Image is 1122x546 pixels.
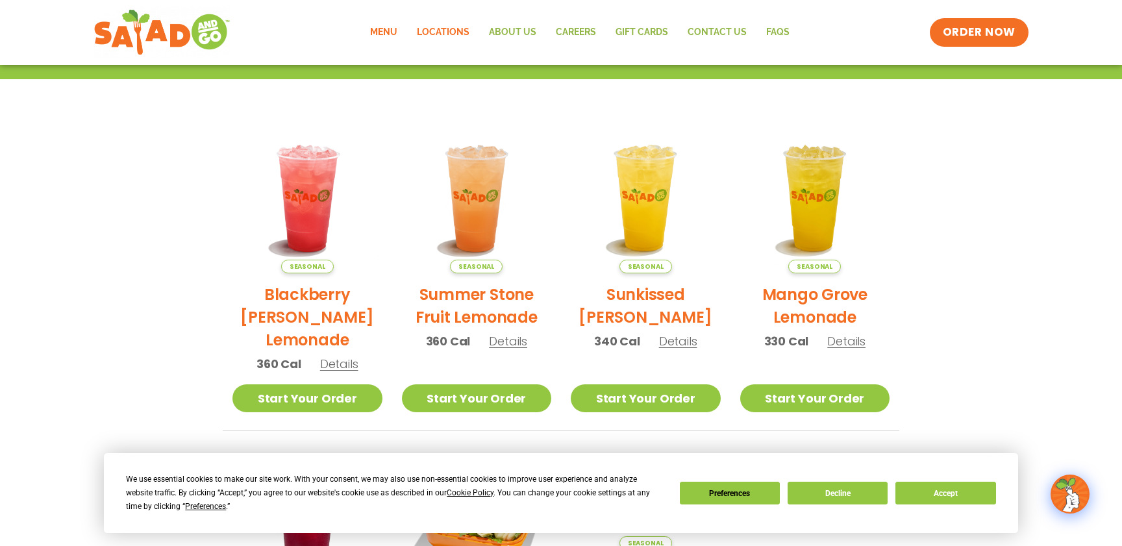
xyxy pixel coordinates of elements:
[788,482,888,504] button: Decline
[756,18,799,47] a: FAQs
[281,260,334,273] span: Seasonal
[571,283,721,329] h2: Sunkissed [PERSON_NAME]
[232,283,382,351] h2: Blackberry [PERSON_NAME] Lemonade
[930,18,1028,47] a: ORDER NOW
[232,123,382,273] img: Product photo for Blackberry Bramble Lemonade
[546,18,606,47] a: Careers
[320,356,358,372] span: Details
[895,482,995,504] button: Accept
[943,25,1016,40] span: ORDER NOW
[489,333,527,349] span: Details
[402,283,552,329] h2: Summer Stone Fruit Lemonade
[402,123,552,273] img: Product photo for Summer Stone Fruit Lemonade
[740,123,890,273] img: Product photo for Mango Grove Lemonade
[764,332,809,350] span: 330 Cal
[126,473,664,514] div: We use essential cookies to make our site work. With your consent, we may also use non-essential ...
[447,488,493,497] span: Cookie Policy
[619,260,672,273] span: Seasonal
[740,283,890,329] h2: Mango Grove Lemonade
[606,18,678,47] a: GIFT CARDS
[680,482,780,504] button: Preferences
[426,332,471,350] span: 360 Cal
[360,18,799,47] nav: Menu
[450,260,503,273] span: Seasonal
[740,384,890,412] a: Start Your Order
[571,123,721,273] img: Product photo for Sunkissed Yuzu Lemonade
[571,384,721,412] a: Start Your Order
[594,332,640,350] span: 340 Cal
[827,333,866,349] span: Details
[788,260,841,273] span: Seasonal
[104,453,1018,533] div: Cookie Consent Prompt
[407,18,479,47] a: Locations
[185,502,226,511] span: Preferences
[402,384,552,412] a: Start Your Order
[678,18,756,47] a: Contact Us
[93,6,231,58] img: new-SAG-logo-768×292
[1052,476,1088,512] img: wpChatIcon
[232,384,382,412] a: Start Your Order
[479,18,546,47] a: About Us
[659,333,697,349] span: Details
[360,18,407,47] a: Menu
[256,355,301,373] span: 360 Cal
